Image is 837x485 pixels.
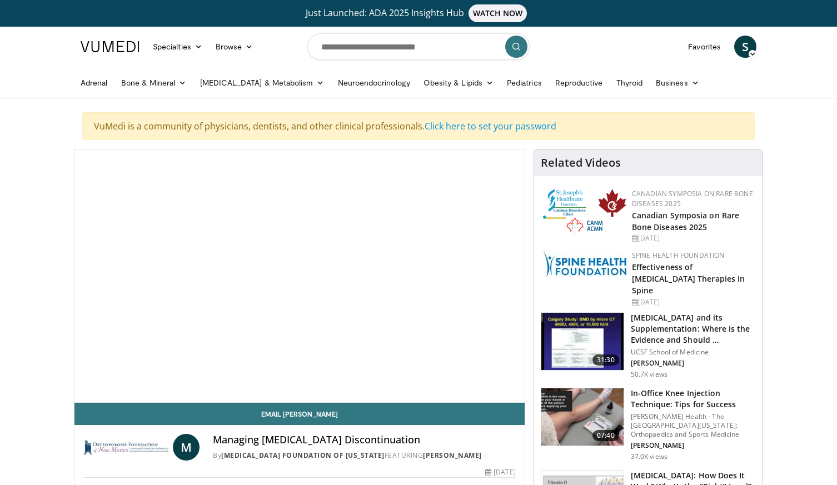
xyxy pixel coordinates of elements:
[425,120,556,132] a: Click here to set your password
[631,452,667,461] p: 37.0K views
[541,388,624,446] img: 9b54ede4-9724-435c-a780-8950048db540.150x105_q85_crop-smart_upscale.jpg
[83,434,168,461] img: Osteoporosis Foundation of New Mexico
[632,262,745,296] a: Effectiveness of [MEDICAL_DATA] Therapies in Spine
[173,434,200,461] a: M
[631,312,756,346] h3: [MEDICAL_DATA] and its Supplementation: Where is the Evidence and Should …
[485,467,515,477] div: [DATE]
[631,388,756,410] h3: In-Office Knee Injection Technique: Tips for Success
[500,72,549,94] a: Pediatrics
[734,36,756,58] a: S
[81,41,139,52] img: VuMedi Logo
[74,72,114,94] a: Adrenal
[631,412,756,439] p: [PERSON_NAME] Health - The [GEOGRAPHIC_DATA][US_STATE]: Orthopaedics and Sports Medicine
[74,403,525,425] a: Email [PERSON_NAME]
[74,149,525,403] video-js: Video Player
[541,313,624,371] img: 4bb25b40-905e-443e-8e37-83f056f6e86e.150x105_q85_crop-smart_upscale.jpg
[631,441,756,450] p: [PERSON_NAME]
[307,33,530,60] input: Search topics, interventions
[114,72,193,94] a: Bone & Mineral
[649,72,706,94] a: Business
[221,451,385,460] a: [MEDICAL_DATA] Foundation of [US_STATE]
[193,72,331,94] a: [MEDICAL_DATA] & Metabolism
[82,4,755,22] a: Just Launched: ADA 2025 Insights HubWATCH NOW
[541,388,756,461] a: 07:40 In-Office Knee Injection Technique: Tips for Success [PERSON_NAME] Health - The [GEOGRAPHIC...
[632,233,754,243] div: [DATE]
[541,312,756,379] a: 31:30 [MEDICAL_DATA] and its Supplementation: Where is the Evidence and Should … UCSF School of M...
[592,354,619,366] span: 31:30
[632,210,740,232] a: Canadian Symposia on Rare Bone Diseases 2025
[423,451,482,460] a: [PERSON_NAME]
[631,348,756,357] p: UCSF School of Medicine
[632,297,754,307] div: [DATE]
[610,72,650,94] a: Thyroid
[331,72,417,94] a: Neuroendocrinology
[213,451,515,461] div: By FEATURING
[543,189,626,234] img: 59b7dea3-8883-45d6-a110-d30c6cb0f321.png.150x105_q85_autocrop_double_scale_upscale_version-0.2.png
[469,4,527,22] span: WATCH NOW
[209,36,260,58] a: Browse
[213,434,515,446] h4: Managing [MEDICAL_DATA] Discontinuation
[632,251,725,260] a: Spine Health Foundation
[681,36,728,58] a: Favorites
[631,370,667,379] p: 50.7K views
[541,156,621,169] h4: Related Videos
[592,430,619,441] span: 07:40
[631,359,756,368] p: [PERSON_NAME]
[549,72,610,94] a: Reproductive
[543,251,626,277] img: 57d53db2-a1b3-4664-83ec-6a5e32e5a601.png.150x105_q85_autocrop_double_scale_upscale_version-0.2.jpg
[82,112,755,140] div: VuMedi is a community of physicians, dentists, and other clinical professionals.
[632,189,753,208] a: Canadian Symposia on Rare Bone Diseases 2025
[417,72,500,94] a: Obesity & Lipids
[146,36,209,58] a: Specialties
